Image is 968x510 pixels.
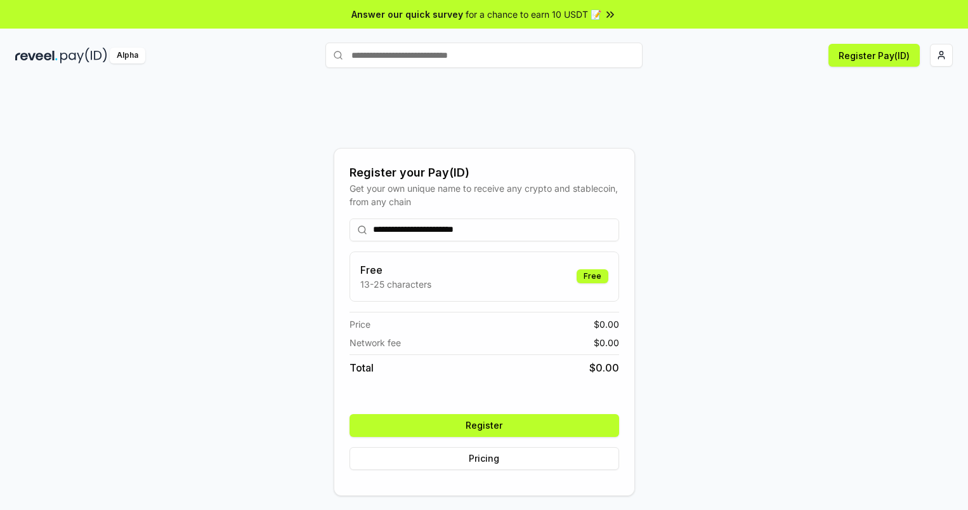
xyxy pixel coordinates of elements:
[15,48,58,64] img: reveel_dark
[577,269,608,283] div: Free
[594,318,619,331] span: $ 0.00
[589,360,619,375] span: $ 0.00
[350,336,401,349] span: Network fee
[351,8,463,21] span: Answer our quick survey
[360,262,431,278] h3: Free
[594,336,619,349] span: $ 0.00
[350,414,619,437] button: Register
[350,447,619,470] button: Pricing
[350,360,374,375] span: Total
[360,278,431,291] p: 13-25 characters
[60,48,107,64] img: pay_id
[828,44,920,67] button: Register Pay(ID)
[350,182,619,208] div: Get your own unique name to receive any crypto and stablecoin, from any chain
[350,164,619,182] div: Register your Pay(ID)
[350,318,370,331] span: Price
[110,48,145,64] div: Alpha
[466,8,601,21] span: for a chance to earn 10 USDT 📝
